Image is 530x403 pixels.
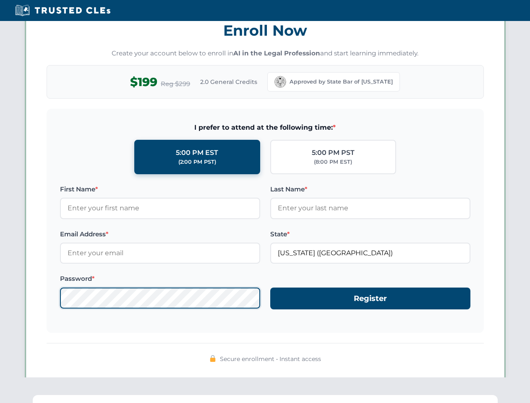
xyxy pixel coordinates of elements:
span: 2.0 General Credits [200,77,257,86]
div: 5:00 PM EST [176,147,218,158]
p: Create your account below to enroll in and start learning immediately. [47,49,484,58]
label: Password [60,274,260,284]
div: (2:00 PM PST) [178,158,216,166]
span: Reg $299 [161,79,190,89]
img: Trusted CLEs [13,4,113,17]
h3: Enroll Now [47,17,484,44]
span: Approved by State Bar of [US_STATE] [290,78,393,86]
label: Last Name [270,184,470,194]
input: California (CA) [270,243,470,264]
span: I prefer to attend at the following time: [60,122,470,133]
label: First Name [60,184,260,194]
span: $199 [130,73,157,92]
input: Enter your first name [60,198,260,219]
img: California Bar [274,76,286,88]
span: Secure enrollment • Instant access [220,354,321,364]
label: Email Address [60,229,260,239]
label: State [270,229,470,239]
input: Enter your email [60,243,260,264]
strong: AI in the Legal Profession [233,49,320,57]
div: (8:00 PM EST) [314,158,352,166]
input: Enter your last name [270,198,470,219]
div: 5:00 PM PST [312,147,355,158]
button: Register [270,288,470,310]
img: 🔒 [209,355,216,362]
